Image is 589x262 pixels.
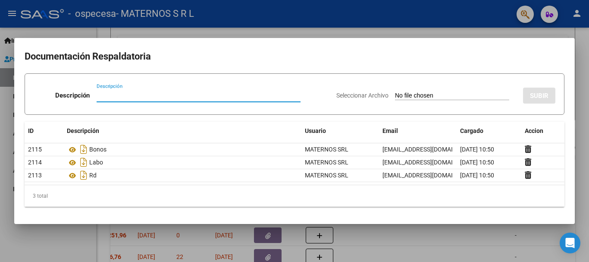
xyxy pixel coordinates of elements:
[63,122,301,140] datatable-header-cell: Descripción
[28,127,34,134] span: ID
[305,159,348,166] span: MATERNOS SRL
[382,159,478,166] span: [EMAIL_ADDRESS][DOMAIN_NAME]
[55,91,90,101] p: Descripción
[460,146,494,153] span: [DATE] 10:50
[460,172,494,179] span: [DATE] 10:50
[521,122,564,140] datatable-header-cell: Accion
[305,172,348,179] span: MATERNOS SRL
[457,122,521,140] datatable-header-cell: Cargado
[301,122,379,140] datatable-header-cell: Usuario
[67,127,99,134] span: Descripción
[67,155,298,169] div: Labo
[379,122,457,140] datatable-header-cell: Email
[305,127,326,134] span: Usuario
[460,159,494,166] span: [DATE] 10:50
[78,142,89,156] i: Descargar documento
[25,48,564,65] h2: Documentación Respaldatoria
[28,172,42,179] span: 2113
[25,185,564,207] div: 3 total
[67,142,298,156] div: Bonos
[560,233,580,253] div: Open Intercom Messenger
[382,172,478,179] span: [EMAIL_ADDRESS][DOMAIN_NAME]
[78,168,89,182] i: Descargar documento
[28,159,42,166] span: 2114
[460,127,483,134] span: Cargado
[530,92,548,100] span: SUBIR
[67,168,298,182] div: Rd
[382,146,478,153] span: [EMAIL_ADDRESS][DOMAIN_NAME]
[25,122,63,140] datatable-header-cell: ID
[78,155,89,169] i: Descargar documento
[336,92,388,99] span: Seleccionar Archivo
[523,88,555,104] button: SUBIR
[28,146,42,153] span: 2115
[525,127,543,134] span: Accion
[382,127,398,134] span: Email
[305,146,348,153] span: MATERNOS SRL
